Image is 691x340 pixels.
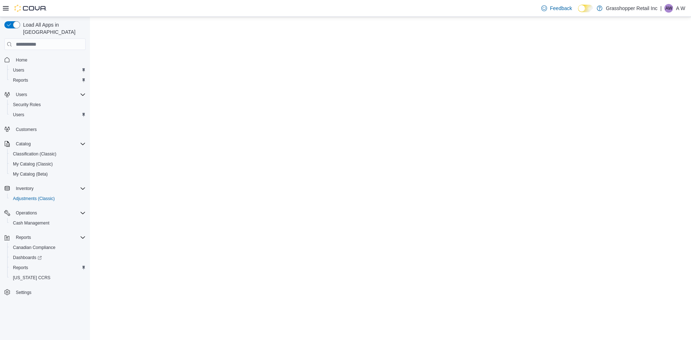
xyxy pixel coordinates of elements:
[13,140,86,148] span: Catalog
[10,76,31,85] a: Reports
[538,1,575,15] a: Feedback
[16,290,31,295] span: Settings
[10,243,58,252] a: Canadian Compliance
[10,160,56,168] a: My Catalog (Classic)
[10,263,86,272] span: Reports
[13,55,86,64] span: Home
[606,4,658,13] p: Grasshopper Retail Inc
[4,51,86,316] nav: Complex example
[10,219,86,227] span: Cash Management
[16,210,37,216] span: Operations
[13,209,86,217] span: Operations
[10,110,86,119] span: Users
[13,125,40,134] a: Customers
[13,288,86,297] span: Settings
[13,102,41,108] span: Security Roles
[13,151,57,157] span: Classification (Classic)
[7,75,89,85] button: Reports
[7,263,89,273] button: Reports
[1,90,89,100] button: Users
[7,242,89,253] button: Canadian Compliance
[10,76,86,85] span: Reports
[1,287,89,298] button: Settings
[10,110,27,119] a: Users
[7,218,89,228] button: Cash Management
[13,90,86,99] span: Users
[7,65,89,75] button: Users
[10,194,86,203] span: Adjustments (Classic)
[13,233,86,242] span: Reports
[13,56,30,64] a: Home
[1,208,89,218] button: Operations
[13,245,55,250] span: Canadian Compliance
[13,233,34,242] button: Reports
[16,235,31,240] span: Reports
[10,253,86,262] span: Dashboards
[10,160,86,168] span: My Catalog (Classic)
[13,140,33,148] button: Catalog
[660,4,662,13] p: |
[13,220,49,226] span: Cash Management
[578,5,593,12] input: Dark Mode
[13,184,86,193] span: Inventory
[13,90,30,99] button: Users
[14,5,47,12] img: Cova
[7,194,89,204] button: Adjustments (Classic)
[10,100,86,109] span: Security Roles
[13,288,34,297] a: Settings
[10,100,44,109] a: Security Roles
[10,170,86,178] span: My Catalog (Beta)
[16,57,27,63] span: Home
[13,67,24,73] span: Users
[7,273,89,283] button: [US_STATE] CCRS
[676,4,685,13] p: A W
[13,125,86,134] span: Customers
[13,265,28,271] span: Reports
[10,150,86,158] span: Classification (Classic)
[13,184,36,193] button: Inventory
[550,5,572,12] span: Feedback
[7,149,89,159] button: Classification (Classic)
[1,54,89,65] button: Home
[10,243,86,252] span: Canadian Compliance
[665,4,672,13] span: AW
[16,141,31,147] span: Catalog
[664,4,673,13] div: A W
[16,127,37,132] span: Customers
[1,232,89,242] button: Reports
[1,139,89,149] button: Catalog
[13,171,48,177] span: My Catalog (Beta)
[20,21,86,36] span: Load All Apps in [GEOGRAPHIC_DATA]
[10,66,27,74] a: Users
[10,253,45,262] a: Dashboards
[10,150,59,158] a: Classification (Classic)
[13,161,53,167] span: My Catalog (Classic)
[10,273,53,282] a: [US_STATE] CCRS
[10,263,31,272] a: Reports
[10,66,86,74] span: Users
[10,194,58,203] a: Adjustments (Classic)
[10,170,51,178] a: My Catalog (Beta)
[7,159,89,169] button: My Catalog (Classic)
[7,110,89,120] button: Users
[16,92,27,98] span: Users
[10,273,86,282] span: Washington CCRS
[13,255,42,260] span: Dashboards
[7,169,89,179] button: My Catalog (Beta)
[13,196,55,201] span: Adjustments (Classic)
[7,253,89,263] a: Dashboards
[13,209,40,217] button: Operations
[13,112,24,118] span: Users
[13,77,28,83] span: Reports
[13,275,50,281] span: [US_STATE] CCRS
[10,219,52,227] a: Cash Management
[7,100,89,110] button: Security Roles
[16,186,33,191] span: Inventory
[1,124,89,135] button: Customers
[1,183,89,194] button: Inventory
